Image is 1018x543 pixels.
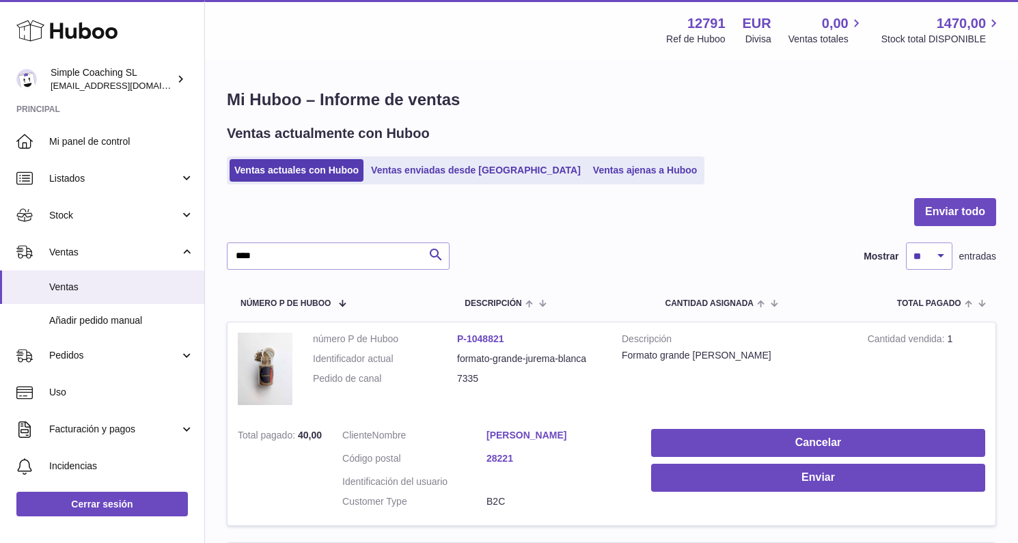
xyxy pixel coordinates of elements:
[227,124,430,143] h2: Ventas actualmente con Huboo
[342,429,486,445] dt: Nombre
[687,14,726,33] strong: 12791
[486,429,631,442] a: [PERSON_NAME]
[881,14,1002,46] a: 1470,00 Stock total DISPONIBLE
[49,460,194,473] span: Incidencias
[457,333,504,344] a: P-1048821
[868,333,948,348] strong: Cantidad vendida
[651,429,985,457] button: Cancelar
[959,250,996,263] span: entradas
[49,209,180,222] span: Stock
[342,430,372,441] span: Cliente
[486,495,631,508] dd: B2C
[622,349,847,362] div: Formato grande [PERSON_NAME]
[49,246,180,259] span: Ventas
[49,349,180,362] span: Pedidos
[788,14,864,46] a: 0,00 Ventas totales
[857,322,995,419] td: 1
[49,423,180,436] span: Facturación y pagos
[16,492,188,516] a: Cerrar sesión
[745,33,771,46] div: Divisa
[49,172,180,185] span: Listados
[457,352,601,365] dd: formato-grande-jurema-blanca
[743,14,771,33] strong: EUR
[457,372,601,385] dd: 7335
[588,159,702,182] a: Ventas ajenas a Huboo
[230,159,363,182] a: Ventas actuales con Huboo
[366,159,586,182] a: Ventas enviadas desde [GEOGRAPHIC_DATA]
[666,33,725,46] div: Ref de Huboo
[49,281,194,294] span: Ventas
[937,14,986,33] span: 1470,00
[651,464,985,492] button: Enviar
[238,430,298,444] strong: Total pagado
[881,33,1002,46] span: Stock total DISPONIBLE
[49,386,194,399] span: Uso
[788,33,864,46] span: Ventas totales
[227,89,996,111] h1: Mi Huboo – Informe de ventas
[238,333,292,405] img: PXL_20250620_105418244-scaled.jpg
[51,66,174,92] div: Simple Coaching SL
[49,135,194,148] span: Mi panel de control
[465,299,521,308] span: Descripción
[313,352,457,365] dt: Identificador actual
[49,314,194,327] span: Añadir pedido manual
[822,14,849,33] span: 0,00
[51,80,201,91] span: [EMAIL_ADDRESS][DOMAIN_NAME]
[342,452,486,469] dt: Código postal
[313,333,457,346] dt: número P de Huboo
[16,69,37,89] img: info@simplecoaching.es
[665,299,754,308] span: Cantidad ASIGNADA
[313,372,457,385] dt: Pedido de canal
[342,475,486,488] dt: Identificación del usuario
[622,333,847,349] strong: Descripción
[298,430,322,441] span: 40,00
[240,299,331,308] span: número P de Huboo
[914,198,996,226] button: Enviar todo
[486,452,631,465] a: 28221
[864,250,898,263] label: Mostrar
[897,299,961,308] span: Total pagado
[342,495,486,508] dt: Customer Type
